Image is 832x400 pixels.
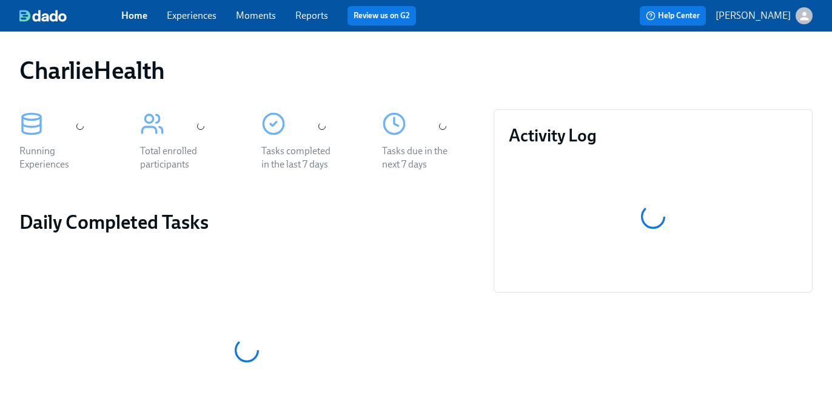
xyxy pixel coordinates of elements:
[382,144,460,171] div: Tasks due in the next 7 days
[140,144,218,171] div: Total enrolled participants
[261,144,339,171] div: Tasks completed in the last 7 days
[347,6,416,25] button: Review us on G2
[19,10,67,22] img: dado
[19,210,474,234] h2: Daily Completed Tasks
[716,7,813,24] button: [PERSON_NAME]
[646,10,700,22] span: Help Center
[19,56,165,85] h1: CharlieHealth
[716,9,791,22] p: [PERSON_NAME]
[509,124,797,146] h3: Activity Log
[640,6,706,25] button: Help Center
[236,10,276,21] a: Moments
[19,144,97,171] div: Running Experiences
[354,10,410,22] a: Review us on G2
[167,10,216,21] a: Experiences
[19,10,121,22] a: dado
[121,10,147,21] a: Home
[295,10,328,21] a: Reports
